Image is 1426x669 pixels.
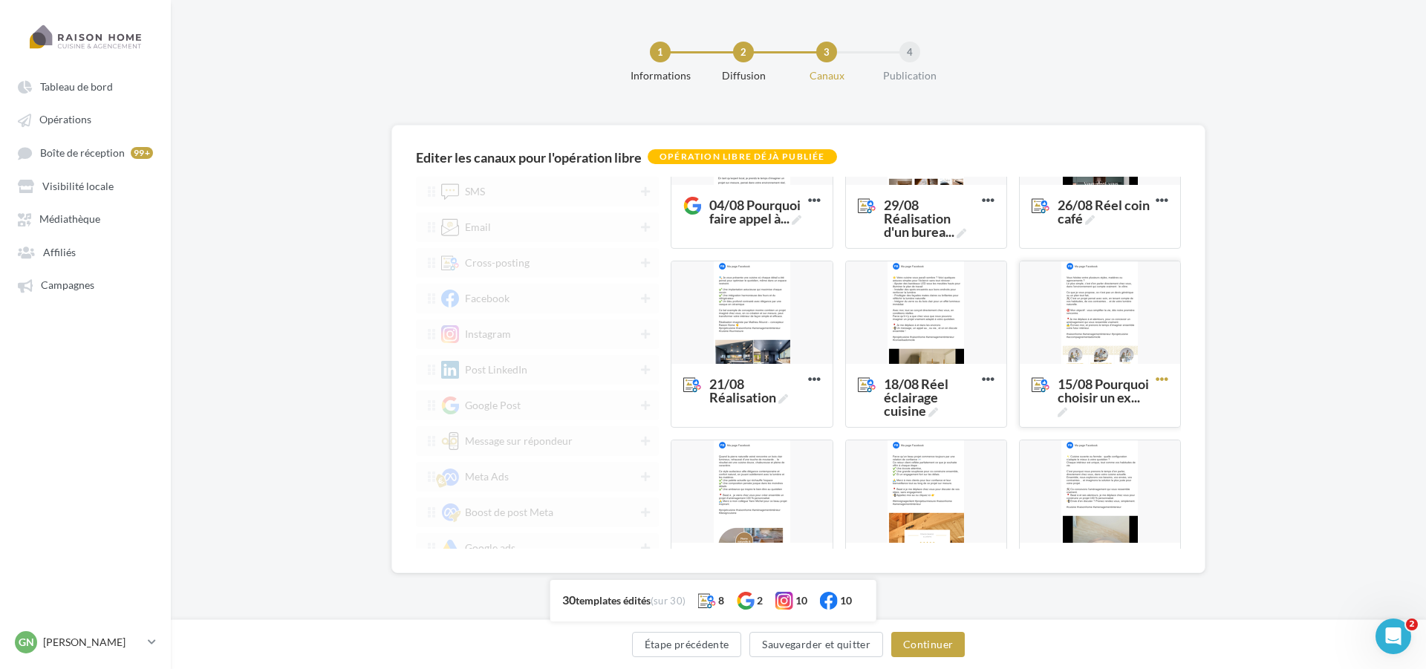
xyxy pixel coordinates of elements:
[650,42,671,62] div: 1
[683,198,807,215] span: 04/08 Pourquoi faire appel à un expert local ?
[613,68,708,83] div: Informations
[1032,198,1156,215] span: 26/08 Réel coin café
[651,595,686,607] span: (sur 30)
[40,146,125,159] span: Boîte de réception
[795,593,807,608] div: 10
[9,205,162,232] a: Médiathèque
[9,139,162,166] a: Boîte de réception 99+
[576,594,651,607] span: templates édités
[891,632,965,657] button: Continuer
[40,80,113,93] span: Tableau de bord
[709,377,801,404] span: 21/08 Réalisation
[562,593,576,607] span: 30
[718,593,724,608] div: 8
[648,149,837,164] div: Opération libre déjà publiée
[749,632,883,657] button: Sauvegarder et quitter
[131,147,153,159] div: 99+
[1406,619,1418,630] span: 2
[39,114,91,126] span: Opérations
[9,73,162,99] a: Tableau de bord
[43,246,76,258] span: Affiliés
[9,238,162,265] a: Affiliés
[781,210,789,226] span: ...
[416,151,642,164] div: Editer les canaux pour l'opération libre
[733,42,754,62] div: 2
[9,172,162,199] a: Visibilité locale
[1058,198,1150,225] span: 26/08 Réel coin café
[42,180,114,192] span: Visibilité locale
[1131,389,1140,405] span: ...
[899,42,920,62] div: 4
[43,635,142,650] p: [PERSON_NAME]
[1375,619,1411,654] iframe: Intercom live chat
[1058,377,1150,417] span: 15/08 Pourquoi choisir un ex
[884,198,976,238] span: 29/08 Réalisation d'un burea
[858,377,982,394] span: 18/08 Réel éclairage cuisine
[696,68,791,83] div: Diffusion
[41,279,94,292] span: Campagnes
[709,198,801,225] span: 04/08 Pourquoi faire appel à
[39,213,100,226] span: Médiathèque
[816,42,837,62] div: 3
[757,593,763,608] div: 2
[632,632,742,657] button: Étape précédente
[683,377,807,394] span: 21/08 Réalisation
[19,635,34,650] span: Gn
[862,68,957,83] div: Publication
[9,105,162,132] a: Opérations
[779,68,874,83] div: Canaux
[840,593,852,608] div: 10
[1032,377,1156,394] span: 15/08 Pourquoi choisir un expert local ?
[884,377,976,417] span: 18/08 Réel éclairage cuisine
[858,198,982,215] span: 29/08 Réalisation d'un bureau
[12,628,159,656] a: Gn [PERSON_NAME]
[9,271,162,298] a: Campagnes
